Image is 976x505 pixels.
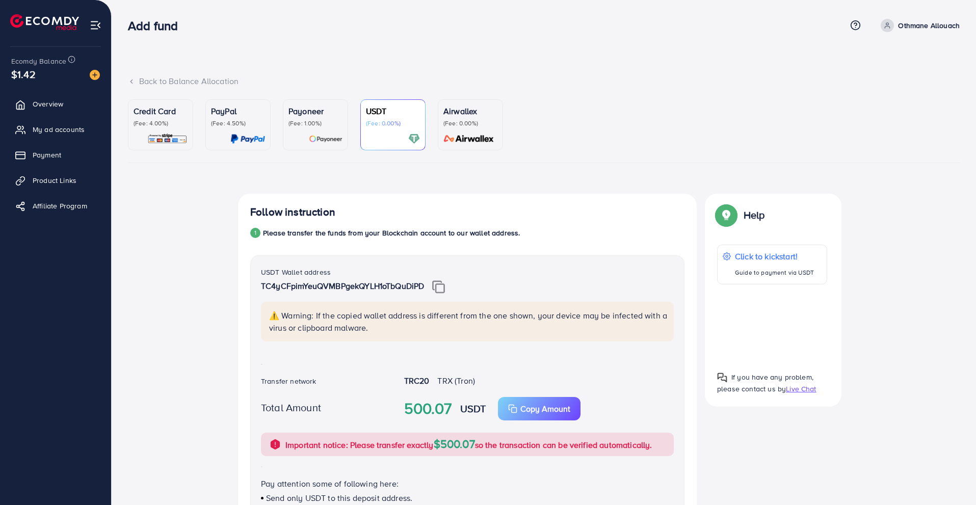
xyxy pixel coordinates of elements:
a: Overview [8,94,103,114]
p: PayPal [211,105,265,117]
iframe: Chat [933,459,968,497]
a: My ad accounts [8,119,103,140]
p: ⚠️ Warning: If the copied wallet address is different from the one shown, your device may be infe... [269,309,668,334]
img: card [440,133,497,145]
p: (Fee: 0.00%) [443,119,497,127]
p: Guide to payment via USDT [735,267,814,279]
span: $500.07 [434,436,475,451]
span: Payment [33,150,61,160]
a: Payment [8,145,103,165]
span: TRX (Tron) [437,375,475,386]
img: card [309,133,342,145]
span: Ecomdy Balance [11,56,66,66]
img: Popup guide [717,206,735,224]
img: card [147,133,188,145]
div: Back to Balance Allocation [128,75,960,87]
h3: Add fund [128,18,186,33]
img: image [90,70,100,80]
span: Product Links [33,175,76,185]
img: menu [90,19,101,31]
p: Payoneer [288,105,342,117]
p: Airwallex [443,105,497,117]
strong: USDT [460,401,486,416]
strong: 500.07 [404,397,452,420]
span: Live Chat [786,384,816,394]
a: Product Links [8,170,103,191]
span: Affiliate Program [33,201,87,211]
p: Please transfer the funds from your Blockchain account to our wallet address. [263,227,520,239]
p: Othmane Allouach [898,19,960,32]
p: USDT [366,105,420,117]
p: Credit Card [134,105,188,117]
p: (Fee: 4.50%) [211,119,265,127]
p: Copy Amount [520,403,570,415]
p: (Fee: 4.00%) [134,119,188,127]
p: (Fee: 1.00%) [288,119,342,127]
p: (Fee: 0.00%) [366,119,420,127]
img: Popup guide [717,373,727,383]
h4: Follow instruction [250,206,335,219]
img: logo [10,14,79,30]
button: Copy Amount [498,397,581,420]
p: Pay attention some of following here: [261,477,674,490]
div: 1 [250,228,260,238]
a: Othmane Allouach [877,19,960,32]
span: $1.42 [11,67,36,82]
p: Send only USDT to this deposit address. [261,492,674,504]
a: Affiliate Program [8,196,103,216]
img: img [432,280,445,294]
label: Transfer network [261,376,316,386]
img: alert [269,438,281,450]
label: USDT Wallet address [261,267,331,277]
p: Help [744,209,765,221]
p: TC4yCFpimYeuQVMBPgekQYLH1oTbQuDiPD [261,280,674,294]
span: Overview [33,99,63,109]
p: Important notice: Please transfer exactly so the transaction can be verified automatically. [285,438,652,451]
label: Total Amount [261,400,321,415]
strong: TRC20 [404,375,430,386]
img: card [230,133,265,145]
span: My ad accounts [33,124,85,135]
span: If you have any problem, please contact us by [717,372,813,394]
p: Click to kickstart! [735,250,814,262]
img: card [408,133,420,145]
